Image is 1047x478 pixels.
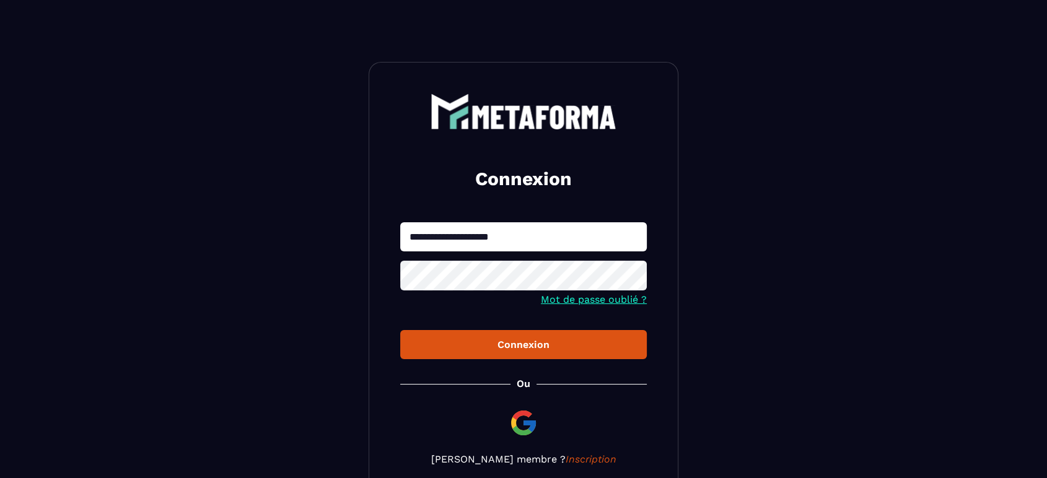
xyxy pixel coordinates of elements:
a: Inscription [566,453,616,465]
a: logo [400,93,647,129]
div: Connexion [410,339,637,350]
p: [PERSON_NAME] membre ? [400,453,647,465]
a: Mot de passe oublié ? [541,293,647,305]
p: Ou [517,378,530,389]
button: Connexion [400,330,647,359]
img: google [509,408,538,438]
h2: Connexion [415,167,632,191]
img: logo [431,93,616,129]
